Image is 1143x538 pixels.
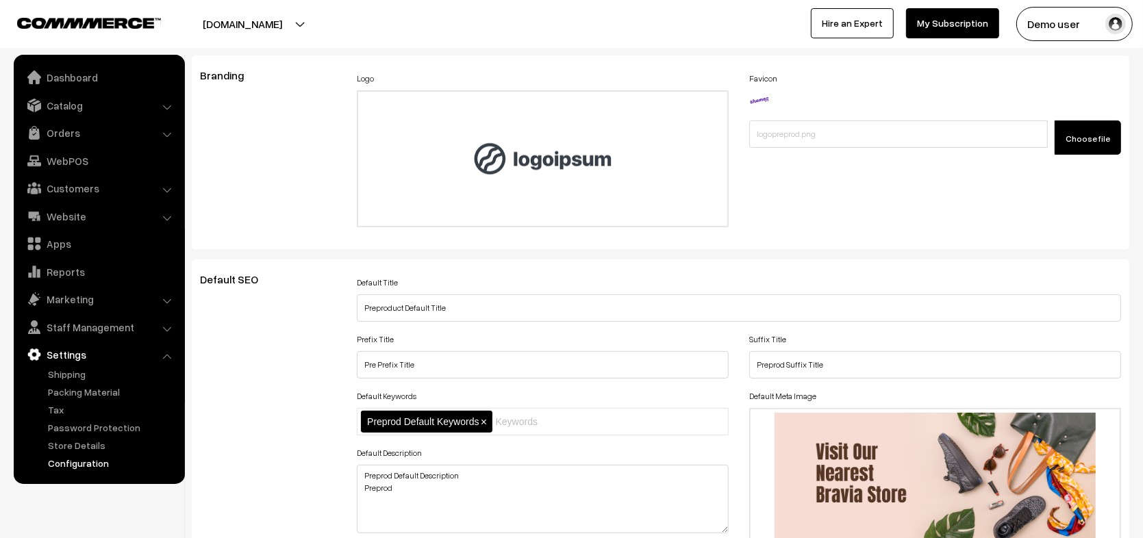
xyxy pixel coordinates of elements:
[200,272,275,286] span: Default SEO
[45,402,180,417] a: Tax
[906,8,999,38] a: My Subscription
[17,18,161,28] img: COMMMERCE
[17,259,180,284] a: Reports
[481,416,487,428] span: ×
[17,231,180,256] a: Apps
[357,390,416,402] label: Default Keywords
[749,120,1048,148] input: logopreprod.png
[749,390,816,402] label: Default Meta Image
[367,416,479,427] span: Preprod Default Keywords
[45,385,180,399] a: Packing Material
[17,176,180,201] a: Customers
[496,415,616,429] input: Keywords
[17,287,180,311] a: Marketing
[749,96,770,104] img: 17339787567424logopreprod.png
[17,93,180,118] a: Catalog
[17,14,137,30] a: COMMMERCE
[749,73,777,85] label: Favicon
[155,7,330,41] button: [DOMAIN_NAME]
[1066,133,1110,144] span: Choose file
[357,465,729,533] textarea: Preprod Default Description Preprod
[17,65,180,90] a: Dashboard
[17,120,180,145] a: Orders
[17,315,180,340] a: Staff Management
[357,333,394,346] label: Prefix Title
[45,367,180,381] a: Shipping
[749,351,1121,379] input: Suffix Title
[17,204,180,229] a: Website
[45,438,180,452] a: Store Details
[17,342,180,367] a: Settings
[357,73,374,85] label: Logo
[1016,7,1133,41] button: Demo user
[1105,14,1126,34] img: user
[200,68,260,82] span: Branding
[811,8,894,38] a: Hire an Expert
[749,333,786,346] label: Suffix Title
[45,420,180,435] a: Password Protection
[357,447,422,459] label: Default Description
[45,456,180,470] a: Configuration
[357,294,1121,322] input: Title
[17,149,180,173] a: WebPOS
[357,351,729,379] input: Prefix Title
[357,277,398,289] label: Default Title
